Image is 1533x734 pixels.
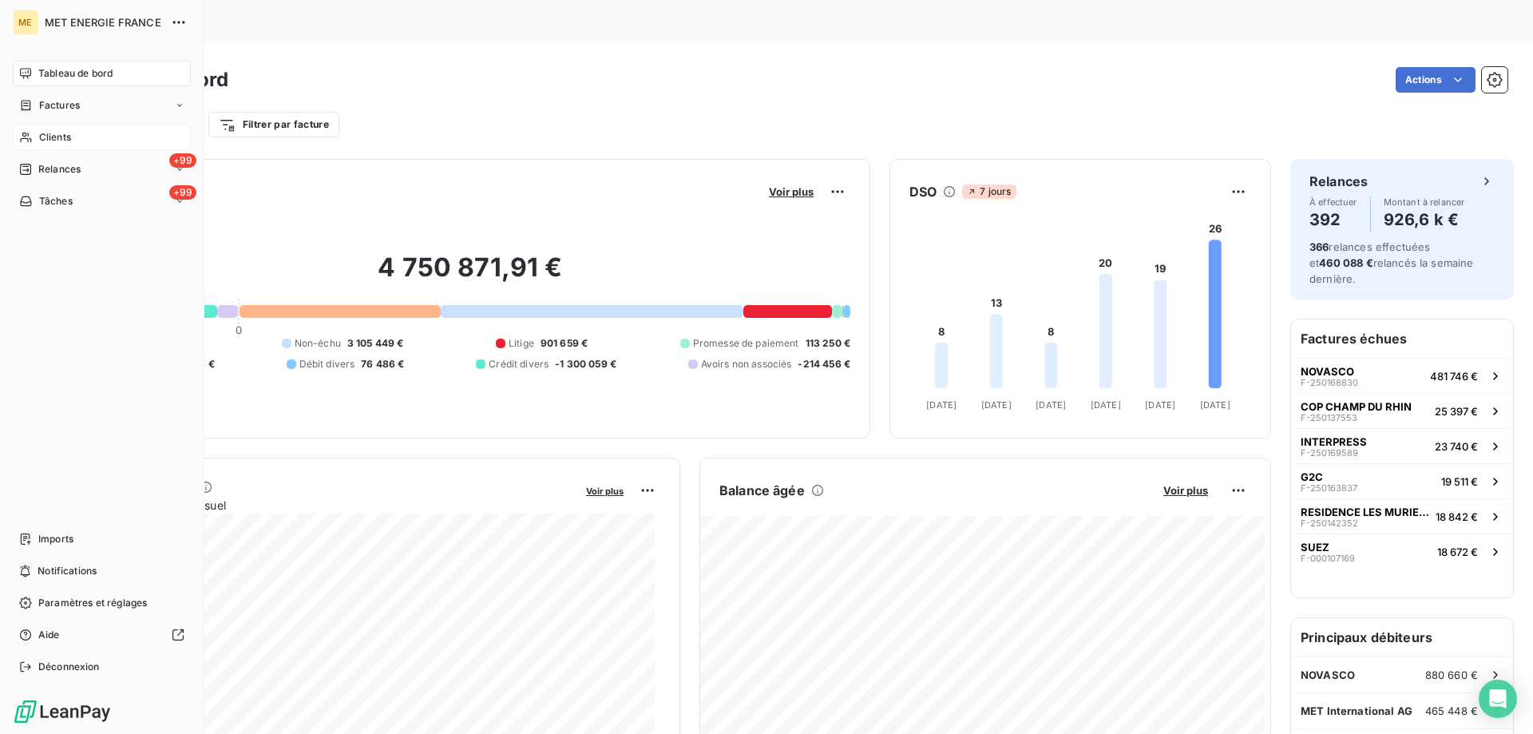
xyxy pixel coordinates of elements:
[541,336,588,351] span: 901 659 €
[1291,618,1513,657] h6: Principaux débiteurs
[1309,207,1357,232] h4: 392
[1091,399,1121,411] tspan: [DATE]
[1437,546,1478,558] span: 18 672 €
[1291,358,1513,393] button: NOVASCOF-250168830481 746 €
[1301,518,1358,528] span: F-250142352
[1291,393,1513,428] button: COP CHAMP DU RHINF-25013755325 397 €
[1145,399,1175,411] tspan: [DATE]
[1301,704,1412,717] span: MET International AG
[701,357,792,371] span: Avoirs non associés
[1301,541,1329,553] span: SUEZ
[581,483,628,498] button: Voir plus
[1291,498,1513,534] button: RESIDENCE LES MURIERSF-25014235218 842 €
[981,399,1012,411] tspan: [DATE]
[38,596,147,610] span: Paramètres et réglages
[1435,405,1478,418] span: 25 397 €
[509,336,534,351] span: Litige
[1301,435,1367,448] span: INTERPRESS
[39,194,73,208] span: Tâches
[90,252,850,300] h2: 4 750 871,91 €
[962,184,1016,199] span: 7 jours
[489,357,549,371] span: Crédit divers
[13,699,112,724] img: Logo LeanPay
[39,98,80,113] span: Factures
[586,486,624,497] span: Voir plus
[13,526,191,552] a: Imports
[13,622,191,648] a: Aide
[1319,256,1373,269] span: 460 088 €
[1291,319,1513,358] h6: Factures échues
[1301,400,1412,413] span: COP CHAMP DU RHIN
[1384,197,1465,207] span: Montant à relancer
[13,93,191,118] a: Factures
[1435,440,1478,453] span: 23 740 €
[38,628,60,642] span: Aide
[1309,197,1357,207] span: À effectuer
[236,323,242,336] span: 0
[169,153,196,168] span: +99
[1163,484,1208,497] span: Voir plus
[295,336,341,351] span: Non-échu
[38,564,97,578] span: Notifications
[38,532,73,546] span: Imports
[1159,483,1213,498] button: Voir plus
[1301,553,1355,563] span: F-000107169
[1384,207,1465,232] h4: 926,6 k €
[1200,399,1230,411] tspan: [DATE]
[208,112,339,137] button: Filtrer par facture
[764,184,818,199] button: Voir plus
[1291,534,1513,569] button: SUEZF-00010716918 672 €
[1301,669,1355,681] span: NOVASCO
[693,336,799,351] span: Promesse de paiement
[1425,669,1478,681] span: 880 660 €
[926,399,957,411] tspan: [DATE]
[909,182,937,201] h6: DSO
[13,590,191,616] a: Paramètres et réglages
[361,357,404,371] span: 76 486 €
[38,660,100,674] span: Déconnexion
[798,357,850,371] span: -214 456 €
[1396,67,1476,93] button: Actions
[555,357,616,371] span: -1 300 059 €
[13,188,191,214] a: +99Tâches
[1301,365,1354,378] span: NOVASCO
[1479,680,1517,718] div: Open Intercom Messenger
[1430,370,1478,383] span: 481 746 €
[1301,470,1323,483] span: G2C
[1309,240,1474,285] span: relances effectuées et relancés la semaine dernière.
[1301,483,1357,493] span: F-250163837
[299,357,355,371] span: Débit divers
[1425,704,1478,717] span: 465 448 €
[13,157,191,182] a: +99Relances
[1301,413,1357,423] span: F-250137553
[1309,172,1368,191] h6: Relances
[769,185,814,198] span: Voir plus
[90,497,575,514] span: Chiffre d'affaires mensuel
[1301,448,1358,458] span: F-250169589
[719,481,805,500] h6: Balance âgée
[39,130,71,145] span: Clients
[1436,510,1478,523] span: 18 842 €
[169,185,196,200] span: +99
[13,125,191,150] a: Clients
[38,162,81,177] span: Relances
[806,336,850,351] span: 113 250 €
[1291,463,1513,498] button: G2CF-25016383719 511 €
[1036,399,1066,411] tspan: [DATE]
[13,61,191,86] a: Tableau de bord
[1441,475,1478,488] span: 19 511 €
[1301,378,1358,387] span: F-250168830
[1309,240,1329,253] span: 366
[38,66,113,81] span: Tableau de bord
[1301,506,1429,518] span: RESIDENCE LES MURIERS
[1291,428,1513,463] button: INTERPRESSF-25016958923 740 €
[347,336,404,351] span: 3 105 449 €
